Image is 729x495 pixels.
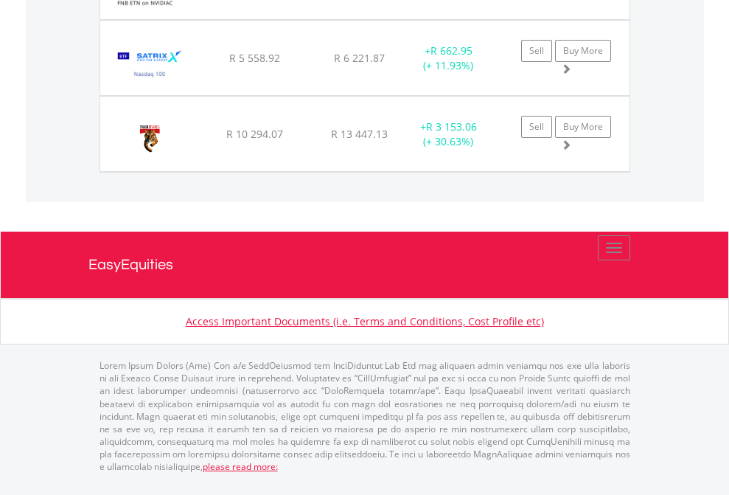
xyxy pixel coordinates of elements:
[203,460,278,473] a: please read more:
[229,51,280,65] span: R 5 558.92
[521,40,552,62] a: Sell
[521,116,552,138] a: Sell
[88,232,641,298] a: EasyEquities
[430,44,472,58] span: R 662.95
[555,116,611,138] a: Buy More
[226,127,283,141] span: R 10 294.07
[334,51,385,65] span: R 6 221.87
[108,39,192,91] img: EQU.ZA.STXNDQ.png
[402,120,495,149] div: + (+ 30.63%)
[186,314,544,328] a: Access Important Documents (i.e. Terms and Conditions, Cost Profile etc)
[426,120,477,134] span: R 3 153.06
[402,44,495,73] div: + (+ 11.93%)
[100,359,630,473] p: Lorem Ipsum Dolors (Ame) Con a/e SeddOeiusmod tem InciDiduntut Lab Etd mag aliquaen admin veniamq...
[108,115,191,167] img: EQU.ZA.TBS.png
[555,40,611,62] a: Buy More
[331,127,388,141] span: R 13 447.13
